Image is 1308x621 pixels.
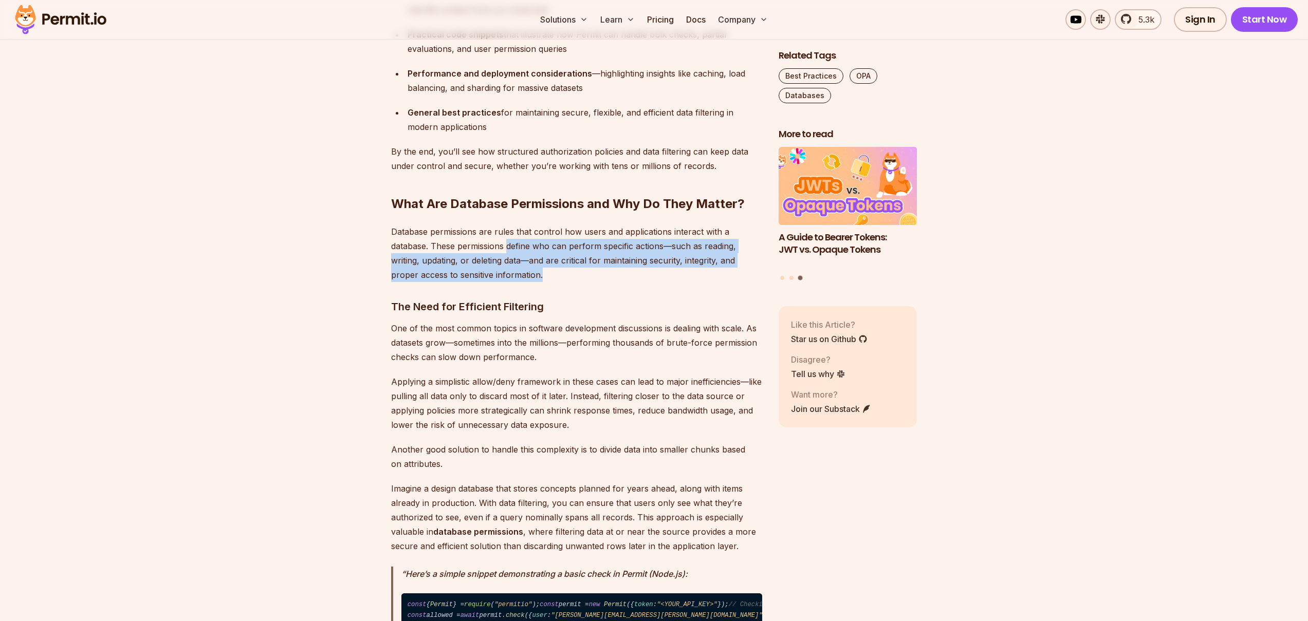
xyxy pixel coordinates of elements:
[391,374,762,432] p: Applying a simplistic allow/deny framework in these cases can lead to major inefficiencies—like p...
[408,601,427,608] span: const
[460,612,480,619] span: await
[850,68,877,84] a: OPA
[1132,13,1154,26] span: 5.3k
[779,68,843,84] a: Best Practices
[532,612,547,619] span: user
[1231,7,1298,32] a: Start Now
[779,128,917,141] h2: More to read
[643,9,678,30] a: Pricing
[1115,9,1162,30] a: 5.3k
[408,66,762,95] div: —highlighting insights like caching, load balancing, and sharding for massive datasets
[391,481,762,553] p: Imagine a design database that stores concepts planned for years ahead, along with items already ...
[714,9,772,30] button: Company
[779,49,917,62] h2: Related Tags
[540,601,559,608] span: const
[391,321,762,364] p: One of the most common topics in software development discussions is dealing with scale. As datas...
[506,612,525,619] span: check
[408,105,762,134] div: for maintaining secure, flexible, and efficient data filtering in modern applications
[536,9,592,30] button: Solutions
[657,601,717,608] span: "<YOUR_API_KEY>"
[779,147,917,281] div: Posts
[791,367,845,380] a: Tell us why
[433,526,523,537] strong: database permissions
[391,144,762,173] p: By the end, you’ll see how structured authorization policies and data filtering can keep data und...
[430,601,453,608] span: Permit
[494,601,532,608] span: "permitio"
[589,601,600,608] span: new
[798,275,803,280] button: Go to slide 3
[464,601,490,608] span: require
[634,601,653,608] span: token
[791,388,871,400] p: Want more?
[391,155,762,212] h2: What Are Database Permissions and Why Do They Matter?
[391,442,762,471] p: Another good solution to handle this complexity is to divide data into smaller chunks based on at...
[779,147,917,269] li: 3 of 3
[791,353,845,365] p: Disagree?
[682,9,710,30] a: Docs
[791,332,868,345] a: Star us on Github
[401,567,762,581] p: Here’s a simple snippet demonstrating a basic check in Permit (Node.js):
[391,298,762,315] h3: The Need for Efficient Filtering
[791,402,871,415] a: Join our Substack
[779,231,917,256] h3: A Guide to Bearer Tokens: JWT vs. Opaque Tokens
[1174,7,1227,32] a: Sign In
[551,612,763,619] span: "[PERSON_NAME][EMAIL_ADDRESS][PERSON_NAME][DOMAIN_NAME]"
[780,275,784,279] button: Go to slide 1
[779,88,831,103] a: Databases
[791,318,868,330] p: Like this Article?
[408,68,592,79] strong: Performance and deployment considerations
[729,601,891,608] span: // Checking if a user can read a "document"
[596,9,639,30] button: Learn
[10,2,111,37] img: Permit logo
[408,612,427,619] span: const
[779,147,917,269] a: A Guide to Bearer Tokens: JWT vs. Opaque TokensA Guide to Bearer Tokens: JWT vs. Opaque Tokens
[789,275,794,279] button: Go to slide 2
[391,224,762,282] p: Database permissions are rules that control how users and applications interact with a database. ...
[408,107,501,118] strong: General best practices
[779,147,917,225] img: A Guide to Bearer Tokens: JWT vs. Opaque Tokens
[604,601,627,608] span: Permit
[408,27,762,56] div: that illustrate how Permit can handle bulk checks, partial evaluations, and user permission queries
